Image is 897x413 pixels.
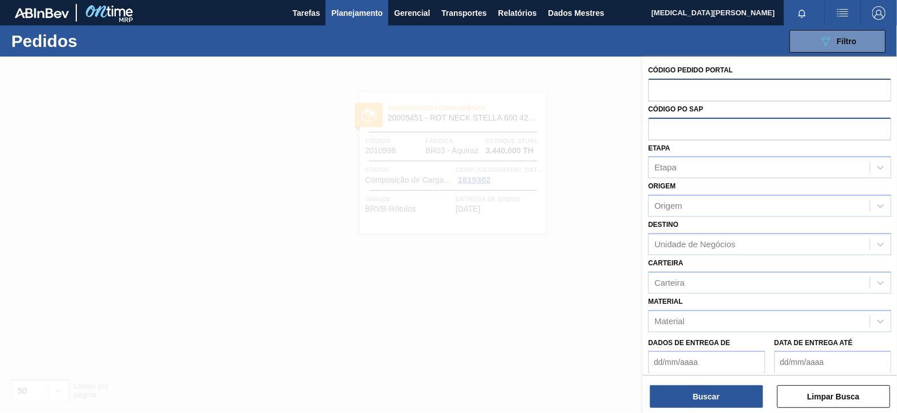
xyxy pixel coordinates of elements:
font: Origem [648,182,676,190]
font: Origem [655,201,682,211]
img: TNhmsLtSVTkK8tSr43FrP2fwEKptu5GPRR3wAAAABJRU5ErkJggg== [15,8,69,18]
input: dd/mm/aaaa [648,351,765,373]
button: Notificações [784,5,820,21]
font: Etapa [655,163,677,173]
font: [MEDICAL_DATA][PERSON_NAME] [652,8,775,17]
font: Código PO SAP [648,105,703,113]
font: Pedidos [11,32,77,50]
font: Gerencial [394,8,430,18]
font: Data de Entrega até [774,339,853,347]
font: Unidade de Negócios [655,239,735,249]
font: Tarefas [293,8,320,18]
font: Código Pedido Portal [648,66,733,74]
font: Planejamento [331,8,383,18]
button: Filtro [790,30,886,53]
font: Carteira [655,278,684,287]
font: Dados de Entrega de [648,339,730,347]
img: ações do usuário [836,6,850,20]
font: Etapa [648,144,670,152]
font: Dados Mestres [548,8,605,18]
font: Carteira [648,259,683,267]
font: Relatórios [498,8,536,18]
font: Filtro [837,37,857,46]
font: Destino [648,221,678,229]
font: Material [648,298,683,306]
img: Sair [872,6,886,20]
font: Material [655,316,684,326]
input: dd/mm/aaaa [774,351,891,373]
font: Transportes [441,8,487,18]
